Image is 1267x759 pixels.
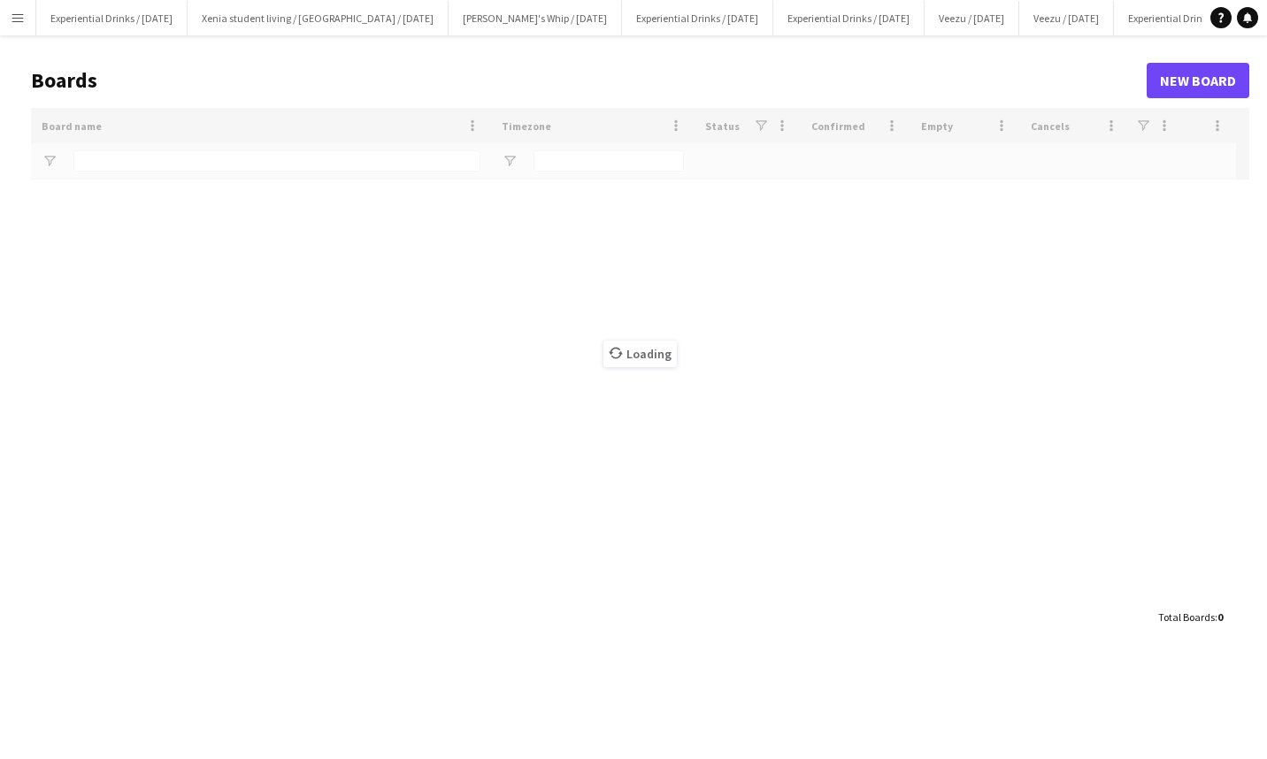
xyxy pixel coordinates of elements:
[1114,1,1265,35] button: Experiential Drinks / [DATE]
[449,1,622,35] button: [PERSON_NAME]'s Whip / [DATE]
[1158,610,1215,624] span: Total Boards
[36,1,188,35] button: Experiential Drinks / [DATE]
[1217,610,1223,624] span: 0
[773,1,925,35] button: Experiential Drinks / [DATE]
[622,1,773,35] button: Experiential Drinks / [DATE]
[603,341,677,367] span: Loading
[1019,1,1114,35] button: Veezu / [DATE]
[188,1,449,35] button: Xenia student living / [GEOGRAPHIC_DATA] / [DATE]
[1147,63,1249,98] a: New Board
[1158,600,1223,634] div: :
[925,1,1019,35] button: Veezu / [DATE]
[31,67,1147,94] h1: Boards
